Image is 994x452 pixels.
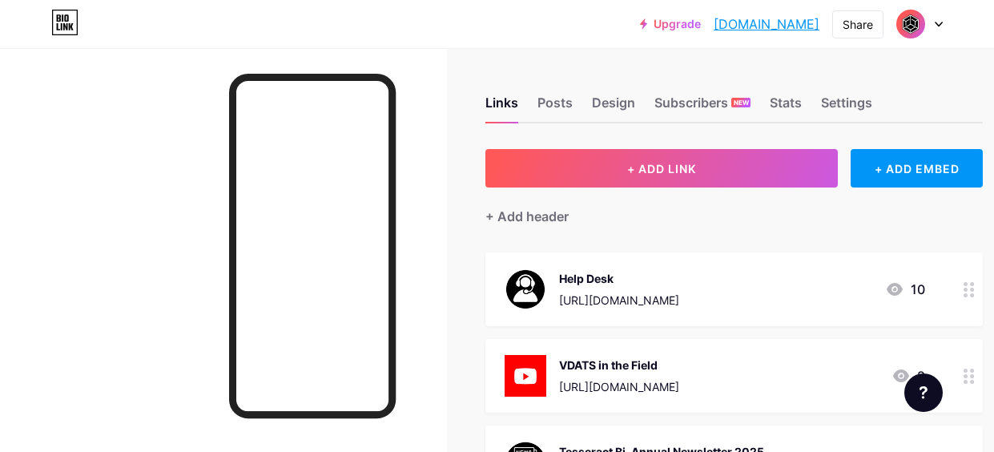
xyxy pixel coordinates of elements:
img: Tesseractaf Media [895,9,926,39]
div: + ADD EMBED [851,149,983,188]
span: NEW [734,98,749,107]
div: Links [485,93,518,122]
img: Help Desk [505,268,546,310]
div: Subscribers [654,93,751,122]
div: + Add header [485,207,569,226]
div: [URL][DOMAIN_NAME] [559,378,679,395]
span: + ADD LINK [627,162,696,176]
div: Help Desk [559,270,679,287]
div: [URL][DOMAIN_NAME] [559,292,679,309]
img: VDATS in the Field [505,355,546,397]
div: VDATS in the Field [559,357,679,373]
div: Stats [770,93,802,122]
div: Share [843,16,873,33]
button: + ADD LINK [485,149,838,188]
div: Design [592,93,635,122]
div: 10 [885,280,925,299]
div: Settings [821,93,872,122]
a: Upgrade [640,18,701,30]
a: [DOMAIN_NAME] [714,14,819,34]
div: Posts [537,93,573,122]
